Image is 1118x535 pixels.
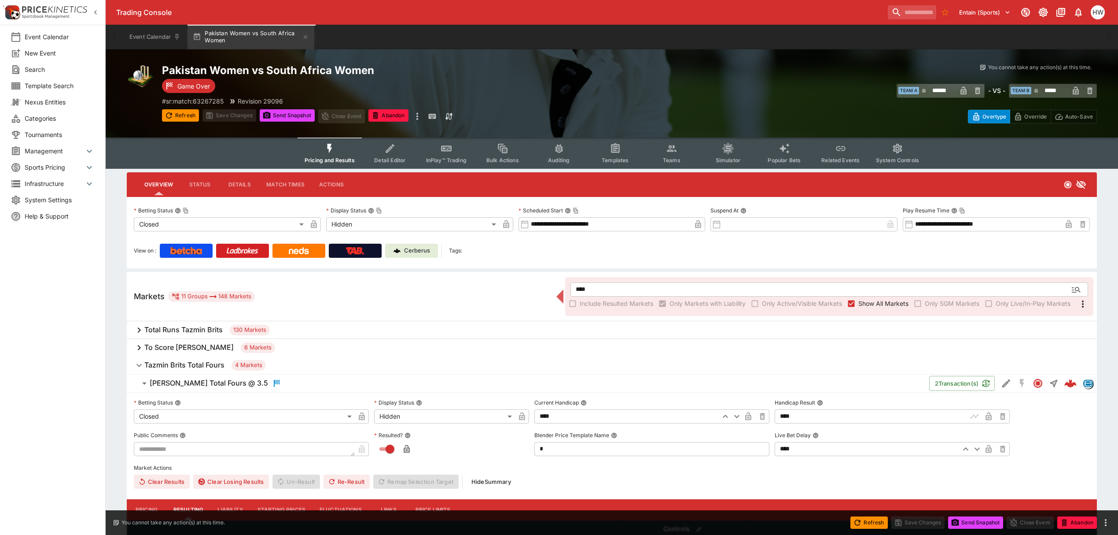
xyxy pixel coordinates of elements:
[1057,516,1097,529] button: Abandon
[1064,377,1077,390] img: logo-cerberus--red.svg
[817,400,823,406] button: Handicap Result
[134,399,173,406] p: Betting Status
[954,5,1016,19] button: Select Tenant
[134,475,190,489] button: Clear Results
[183,208,189,214] button: Copy To Clipboard
[813,432,819,438] button: Live Bet Delay
[220,174,259,195] button: Details
[775,431,811,439] p: Live Bet Delay
[929,376,995,391] button: 2Transaction(s)
[238,97,283,106] p: Revision 29096
[948,516,1003,529] button: Send Snapshot
[1053,4,1069,20] button: Documentation
[374,157,405,163] span: Detail Editor
[1062,375,1079,392] a: 5840ee01-219e-445c-a47f-8f08ea2682e8
[368,111,408,119] span: Mark an event as closed and abandoned.
[324,475,370,489] span: Re-Result
[982,112,1006,121] p: Overtype
[408,499,458,520] button: Price Limits
[166,499,210,520] button: Resulting
[25,195,95,204] span: System Settings
[376,208,382,214] button: Copy To Clipboard
[272,475,320,489] span: Un-Result
[368,109,408,122] button: Abandon
[426,157,467,163] span: InPlay™ Trading
[226,247,258,254] img: Ladbrokes
[25,48,95,58] span: New Event
[1014,375,1030,391] button: SGM Disabled
[1088,3,1107,22] button: Harrison Walker
[298,137,926,169] div: Event type filters
[210,499,250,520] button: Liability
[25,146,84,156] span: Management
[188,25,314,49] button: Pakistan Women vs South Africa Women
[150,379,268,388] h6: [PERSON_NAME] Total Fours @ 3.5
[710,207,739,214] p: Suspend At
[134,217,307,231] div: Closed
[134,431,178,439] p: Public Comments
[740,208,747,214] button: Suspend At
[938,5,952,19] button: No Bookmarks
[25,163,84,172] span: Sports Pricing
[162,97,224,106] p: Copy To Clipboard
[162,109,199,122] button: Refresh
[193,475,269,489] button: Clear Losing Results
[170,247,202,254] img: Betcha
[25,130,95,139] span: Tournaments
[1024,112,1047,121] p: Override
[1083,379,1093,388] img: betradar
[241,343,275,352] span: 6 Markets
[416,400,422,406] button: Display Status
[1065,112,1093,121] p: Auto-Save
[134,244,156,258] label: View on :
[951,208,957,214] button: Play Resume TimeCopy To Clipboard
[232,361,266,370] span: 4 Markets
[1064,377,1077,390] div: 5840ee01-219e-445c-a47f-8f08ea2682e8
[998,375,1014,391] button: Edit Detail
[925,299,979,308] span: Only SGM Markets
[486,157,519,163] span: Bulk Actions
[1033,378,1043,389] svg: Closed
[876,157,919,163] span: System Controls
[968,110,1097,123] div: Start From
[346,247,364,254] img: TabNZ
[898,87,919,94] span: Team A
[1076,179,1086,190] svg: Hidden
[988,63,1092,71] p: You cannot take any action(s) at this time.
[22,6,87,13] img: PriceKinetics
[124,25,186,49] button: Event Calendar
[888,5,936,19] input: search
[611,432,617,438] button: Blender Price Template Name
[180,174,220,195] button: Status
[127,375,929,392] button: [PERSON_NAME] Total Fours @ 3.5
[144,325,223,334] h6: Total Runs Tazmin Brits
[25,32,95,41] span: Event Calendar
[144,343,234,352] h6: To Score [PERSON_NAME]
[374,399,414,406] p: Display Status
[368,208,374,214] button: Display StatusCopy To Clipboard
[260,109,315,122] button: Send Snapshot
[25,97,95,107] span: Nexus Entities
[394,247,401,254] img: Cerberus
[1035,4,1051,20] button: Toggle light/dark mode
[602,157,629,163] span: Templates
[134,207,173,214] p: Betting Status
[1030,375,1046,391] button: Closed
[534,431,609,439] p: Blender Price Template Name
[385,244,438,258] a: Cerberus
[1057,517,1097,526] span: Mark an event as closed and abandoned.
[1078,299,1088,309] svg: More
[996,299,1070,308] span: Only Live/In-Play Markets
[1018,4,1033,20] button: Connected to PK
[768,157,801,163] span: Popular Bets
[1063,180,1072,189] svg: Closed
[775,399,815,406] p: Handicap Result
[412,109,423,123] button: more
[580,299,653,308] span: Include Resulted Markets
[313,499,369,520] button: Fluctuations
[449,244,462,258] label: Tags:
[180,432,186,438] button: Public Comments
[25,65,95,74] span: Search
[988,86,1005,95] h6: - VS -
[669,299,746,308] span: Only Markets with Liability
